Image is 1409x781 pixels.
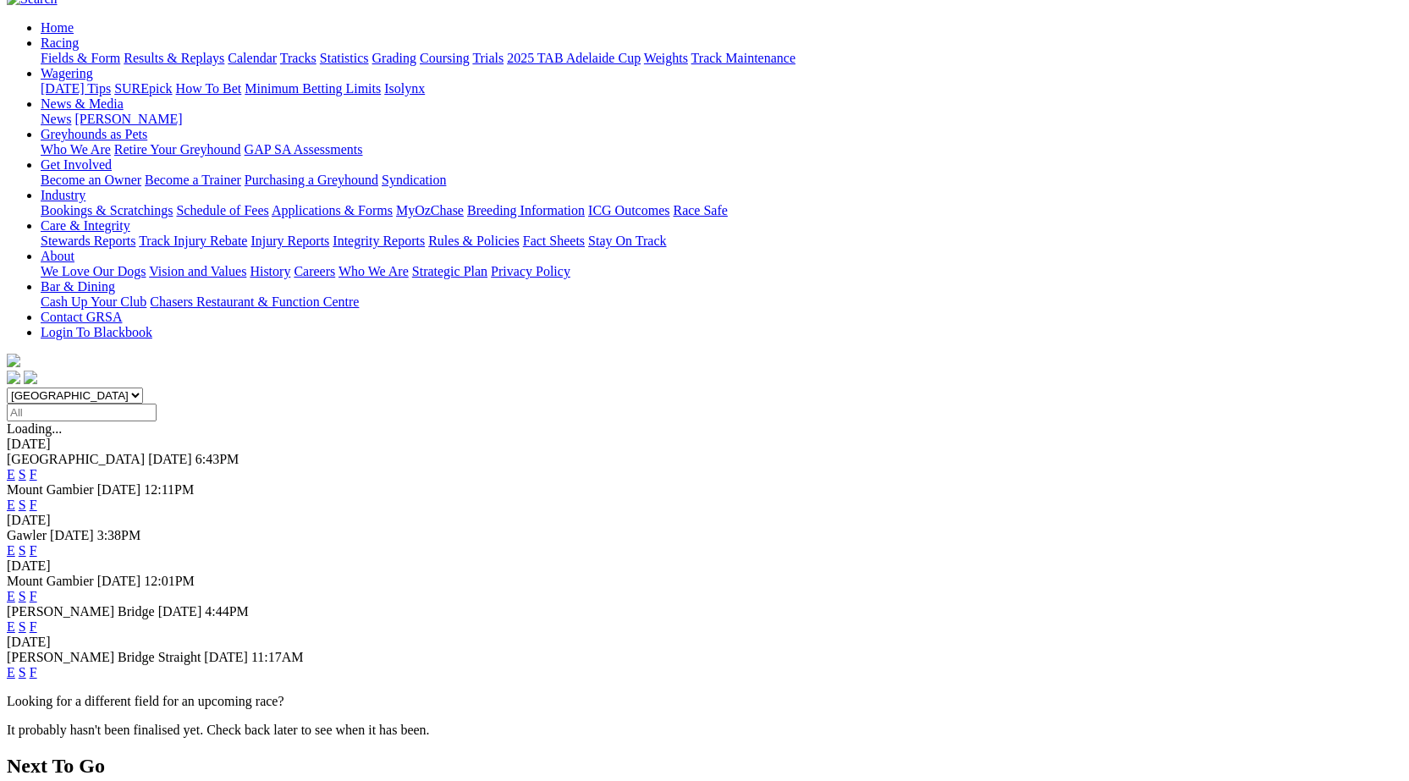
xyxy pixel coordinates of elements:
a: Coursing [420,51,470,65]
span: [DATE] [50,528,94,542]
a: Become an Owner [41,173,141,187]
a: Race Safe [673,203,727,217]
a: Care & Integrity [41,218,130,233]
a: Who We Are [41,142,111,157]
a: S [19,665,26,679]
div: Racing [41,51,1402,66]
span: 4:44PM [205,604,249,619]
a: Breeding Information [467,203,585,217]
a: Vision and Values [149,264,246,278]
img: twitter.svg [24,371,37,384]
a: Stewards Reports [41,234,135,248]
a: Schedule of Fees [176,203,268,217]
a: 2025 TAB Adelaide Cup [507,51,641,65]
span: Gawler [7,528,47,542]
span: 3:38PM [97,528,141,542]
span: [GEOGRAPHIC_DATA] [7,452,145,466]
span: [PERSON_NAME] Bridge [7,604,155,619]
a: F [30,467,37,481]
a: Bar & Dining [41,279,115,294]
a: Chasers Restaurant & Function Centre [150,294,359,309]
div: [DATE] [7,635,1402,650]
a: Cash Up Your Club [41,294,146,309]
span: [DATE] [158,604,202,619]
a: Get Involved [41,157,112,172]
a: Applications & Forms [272,203,393,217]
a: Fields & Form [41,51,120,65]
a: Weights [644,51,688,65]
a: Track Maintenance [691,51,795,65]
a: ICG Outcomes [588,203,669,217]
a: Industry [41,188,85,202]
span: 11:17AM [251,650,304,664]
span: 6:43PM [195,452,239,466]
div: Greyhounds as Pets [41,142,1402,157]
a: Trials [472,51,504,65]
span: [DATE] [148,452,192,466]
a: Purchasing a Greyhound [245,173,378,187]
a: Wagering [41,66,93,80]
span: [DATE] [97,574,141,588]
div: Industry [41,203,1402,218]
a: Statistics [320,51,369,65]
a: Greyhounds as Pets [41,127,147,141]
a: Privacy Policy [491,264,570,278]
a: F [30,619,37,634]
a: Integrity Reports [333,234,425,248]
a: Login To Blackbook [41,325,152,339]
div: Wagering [41,81,1402,96]
div: [DATE] [7,437,1402,452]
a: [DATE] Tips [41,81,111,96]
a: Racing [41,36,79,50]
img: logo-grsa-white.png [7,354,20,367]
a: F [30,665,37,679]
span: 12:01PM [144,574,195,588]
a: Who We Are [338,264,409,278]
div: About [41,264,1402,279]
a: E [7,498,15,512]
div: [DATE] [7,513,1402,528]
a: We Love Our Dogs [41,264,146,278]
span: [DATE] [204,650,248,664]
a: Calendar [228,51,277,65]
span: 12:11PM [144,482,194,497]
a: Home [41,20,74,35]
div: Get Involved [41,173,1402,188]
a: E [7,665,15,679]
a: Minimum Betting Limits [245,81,381,96]
a: Fact Sheets [523,234,585,248]
a: [PERSON_NAME] [74,112,182,126]
a: S [19,543,26,558]
img: facebook.svg [7,371,20,384]
a: Grading [372,51,416,65]
a: S [19,619,26,634]
h2: Next To Go [7,755,1402,778]
a: Track Injury Rebate [139,234,247,248]
a: Syndication [382,173,446,187]
a: F [30,498,37,512]
a: E [7,619,15,634]
a: Contact GRSA [41,310,122,324]
a: How To Bet [176,81,242,96]
partial: It probably hasn't been finalised yet. Check back later to see when it has been. [7,723,430,737]
input: Select date [7,404,157,421]
div: News & Media [41,112,1402,127]
a: History [250,264,290,278]
a: Rules & Policies [428,234,520,248]
a: News [41,112,71,126]
div: Care & Integrity [41,234,1402,249]
div: [DATE] [7,558,1402,574]
a: Tracks [280,51,316,65]
a: S [19,467,26,481]
a: MyOzChase [396,203,464,217]
a: News & Media [41,96,124,111]
a: About [41,249,74,263]
a: Strategic Plan [412,264,487,278]
a: S [19,498,26,512]
p: Looking for a different field for an upcoming race? [7,694,1402,709]
a: Stay On Track [588,234,666,248]
a: Become a Trainer [145,173,241,187]
a: E [7,589,15,603]
span: [DATE] [97,482,141,497]
a: Isolynx [384,81,425,96]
